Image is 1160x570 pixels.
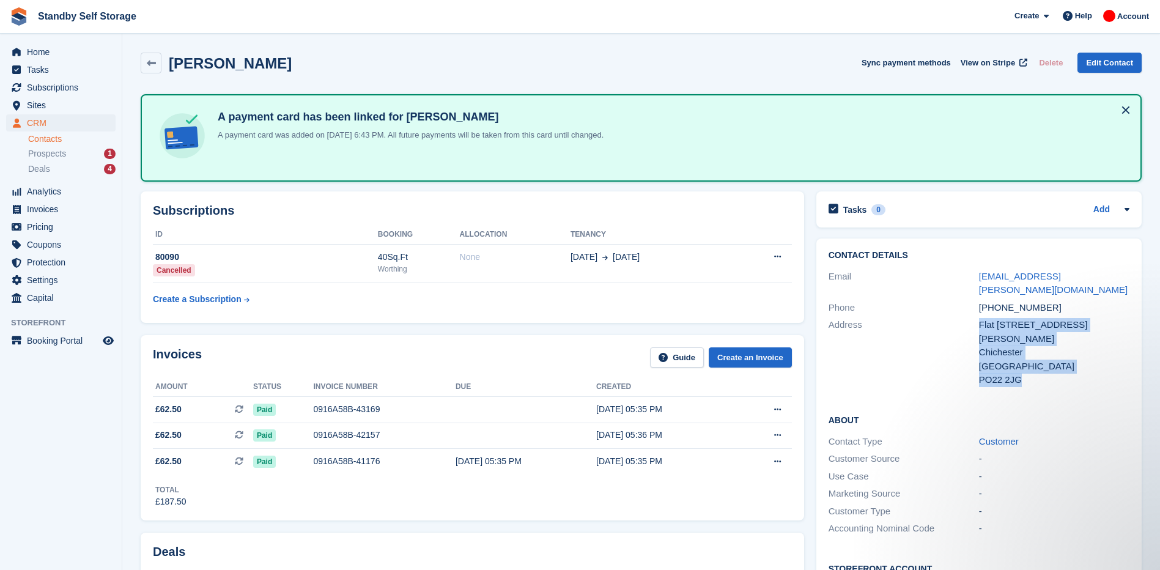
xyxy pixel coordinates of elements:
div: Address [829,318,979,387]
a: Create an Invoice [709,347,792,368]
img: card-linked-ebf98d0992dc2aeb22e95c0e3c79077019eb2392cfd83c6a337811c24bc77127.svg [157,110,208,161]
div: [DATE] 05:35 PM [456,455,596,468]
span: Settings [27,272,100,289]
th: Invoice number [313,377,456,397]
span: Sites [27,97,100,114]
div: - [979,452,1129,466]
h2: [PERSON_NAME] [169,55,292,72]
th: Tenancy [571,225,732,245]
h2: Tasks [843,204,867,215]
div: £187.50 [155,495,187,508]
span: View on Stripe [961,57,1015,69]
div: Accounting Nominal Code [829,522,979,536]
span: Coupons [27,236,100,253]
span: Subscriptions [27,79,100,96]
a: Guide [650,347,704,368]
div: PO22 2JG [979,373,1129,387]
a: menu [6,79,116,96]
a: menu [6,183,116,200]
span: Prospects [28,148,66,160]
a: Create a Subscription [153,288,249,311]
th: Status [253,377,314,397]
span: Help [1075,10,1092,22]
div: - [979,470,1129,484]
div: 0 [871,204,885,215]
span: £62.50 [155,455,182,468]
a: Edit Contact [1077,53,1142,73]
p: A payment card was added on [DATE] 6:43 PM. All future payments will be taken from this card unti... [213,129,604,141]
div: - [979,505,1129,519]
div: Chichester [979,346,1129,360]
span: Home [27,43,100,61]
th: Allocation [460,225,571,245]
a: menu [6,114,116,131]
div: Contact Type [829,435,979,449]
div: Customer Type [829,505,979,519]
a: menu [6,272,116,289]
th: Created [596,377,737,397]
span: Paid [253,429,276,442]
a: Deals 4 [28,163,116,176]
span: Paid [253,456,276,468]
span: Invoices [27,201,100,218]
th: Due [456,377,596,397]
a: Standby Self Storage [33,6,141,26]
div: Worthing [378,264,460,275]
div: [GEOGRAPHIC_DATA] [979,360,1129,374]
span: £62.50 [155,403,182,416]
div: 4 [104,164,116,174]
th: ID [153,225,378,245]
span: Protection [27,254,100,271]
h2: About [829,413,1129,426]
h2: Deals [153,545,185,559]
a: menu [6,43,116,61]
div: Flat [STREET_ADDRESS][PERSON_NAME] [979,318,1129,346]
span: CRM [27,114,100,131]
img: Aaron Winter [1103,10,1115,22]
span: [DATE] [613,251,640,264]
a: menu [6,289,116,306]
div: Total [155,484,187,495]
div: 0916A58B-41176 [313,455,456,468]
a: menu [6,201,116,218]
div: Email [829,270,979,297]
span: Deals [28,163,50,175]
a: [EMAIL_ADDRESS][PERSON_NAME][DOMAIN_NAME] [979,271,1128,295]
div: Create a Subscription [153,293,242,306]
a: menu [6,332,116,349]
a: Contacts [28,133,116,145]
span: Account [1117,10,1149,23]
a: Prospects 1 [28,147,116,160]
span: Paid [253,404,276,416]
a: menu [6,218,116,235]
span: Storefront [11,317,122,329]
div: Marketing Source [829,487,979,501]
a: View on Stripe [956,53,1030,73]
a: Preview store [101,333,116,348]
div: [PHONE_NUMBER] [979,301,1129,315]
button: Delete [1034,53,1068,73]
a: Add [1093,203,1110,217]
span: Analytics [27,183,100,200]
span: Tasks [27,61,100,78]
div: Customer Source [829,452,979,466]
th: Amount [153,377,253,397]
h2: Contact Details [829,251,1129,261]
div: 80090 [153,251,378,264]
span: Create [1014,10,1039,22]
h2: Subscriptions [153,204,792,218]
div: None [460,251,571,264]
span: £62.50 [155,429,182,442]
a: menu [6,236,116,253]
div: [DATE] 05:36 PM [596,429,737,442]
div: 0916A58B-42157 [313,429,456,442]
div: Cancelled [153,264,195,276]
div: [DATE] 05:35 PM [596,403,737,416]
div: - [979,487,1129,501]
h4: A payment card has been linked for [PERSON_NAME] [213,110,604,124]
div: Phone [829,301,979,315]
div: - [979,522,1129,536]
div: Use Case [829,470,979,484]
span: [DATE] [571,251,597,264]
button: Sync payment methods [862,53,951,73]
